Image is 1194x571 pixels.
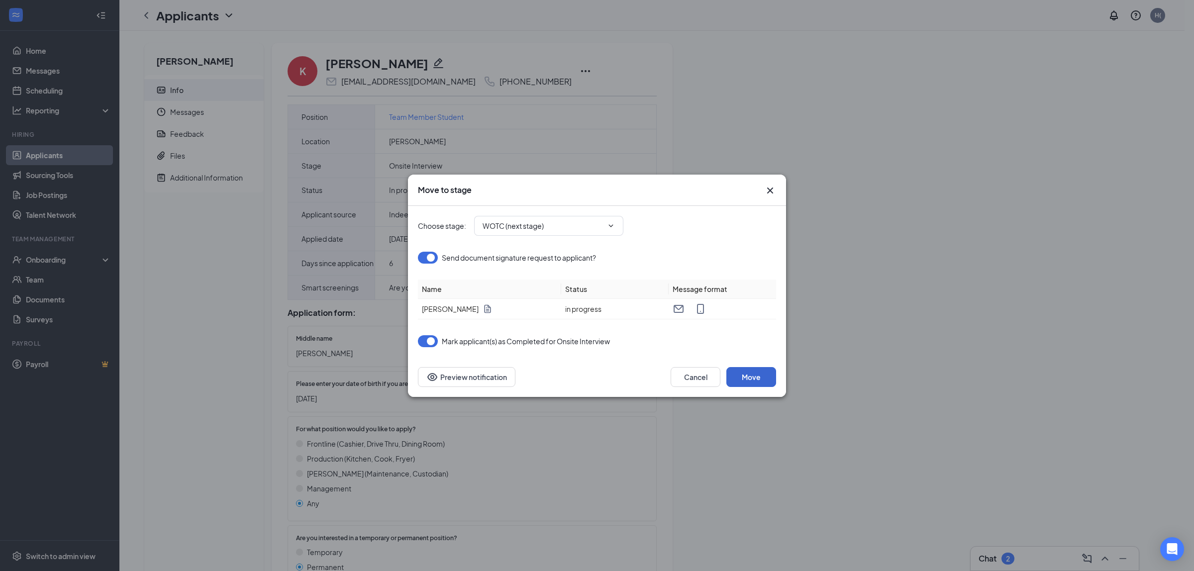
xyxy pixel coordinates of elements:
h3: Move to stage [418,185,472,195]
span: Choose stage : [418,220,466,231]
th: Status [561,280,669,299]
div: Open Intercom Messenger [1160,537,1184,561]
button: Cancel [671,367,720,387]
th: Name [418,280,561,299]
span: Send document signature request to applicant? [442,252,596,264]
button: Close [764,185,776,196]
svg: Cross [764,185,776,196]
svg: Email [673,303,685,315]
button: Move [726,367,776,387]
svg: ChevronDown [607,222,615,230]
span: Mark applicant(s) as Completed for Onsite Interview [442,335,610,347]
svg: Document [483,304,493,314]
span: [PERSON_NAME] [422,303,479,314]
svg: Eye [426,371,438,383]
td: in progress [561,299,669,319]
th: Message format [669,280,776,299]
svg: MobileSms [695,303,706,315]
button: Preview notificationEye [418,367,515,387]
